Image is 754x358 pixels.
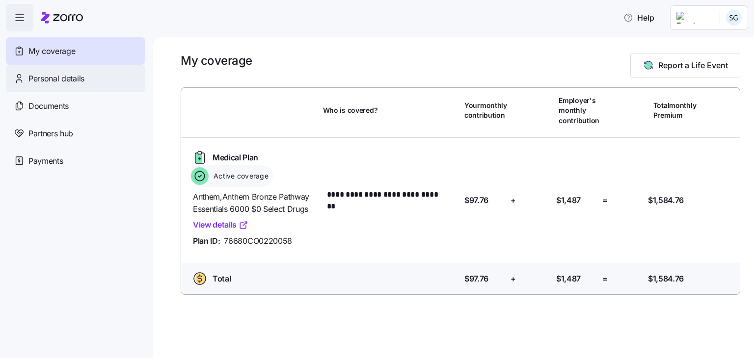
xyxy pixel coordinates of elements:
span: = [602,194,608,206]
img: Employer logo [676,12,712,24]
span: Who is covered? [323,105,378,115]
span: Total monthly Premium [653,101,697,121]
span: Help [623,12,654,24]
span: = [602,273,608,285]
a: Payments [6,147,145,175]
span: Anthem , Anthem Bronze Pathway Essentials 6000 $0 Select Drugs [193,191,315,215]
span: Active coverage [211,171,269,181]
span: $1,584.76 [648,273,684,285]
img: d8d7b408ceda3f0e0250243e0e952d0e [726,10,742,26]
span: Plan ID: [193,235,220,247]
button: Report a Life Event [630,53,740,77]
span: 76680CO0220058 [224,235,292,247]
span: Documents [28,100,69,112]
a: View details [193,219,248,231]
span: Payments [28,155,63,167]
span: Your monthly contribution [464,101,507,121]
a: Partners hub [6,120,145,147]
span: Personal details [28,73,84,85]
span: $1,487 [556,194,581,206]
span: + [511,194,516,206]
a: My coverage [6,37,145,65]
button: Help [616,8,662,27]
span: Partners hub [28,128,73,140]
span: + [511,273,516,285]
span: $97.76 [464,273,488,285]
a: Documents [6,92,145,120]
span: Report a Life Event [658,59,728,71]
span: $1,487 [556,273,581,285]
span: My coverage [28,45,75,57]
a: Personal details [6,65,145,92]
span: Medical Plan [213,152,258,164]
h1: My coverage [181,53,252,68]
span: $97.76 [464,194,488,206]
span: Total [213,273,231,285]
span: Employer's monthly contribution [559,96,599,126]
span: $1,584.76 [648,194,684,206]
